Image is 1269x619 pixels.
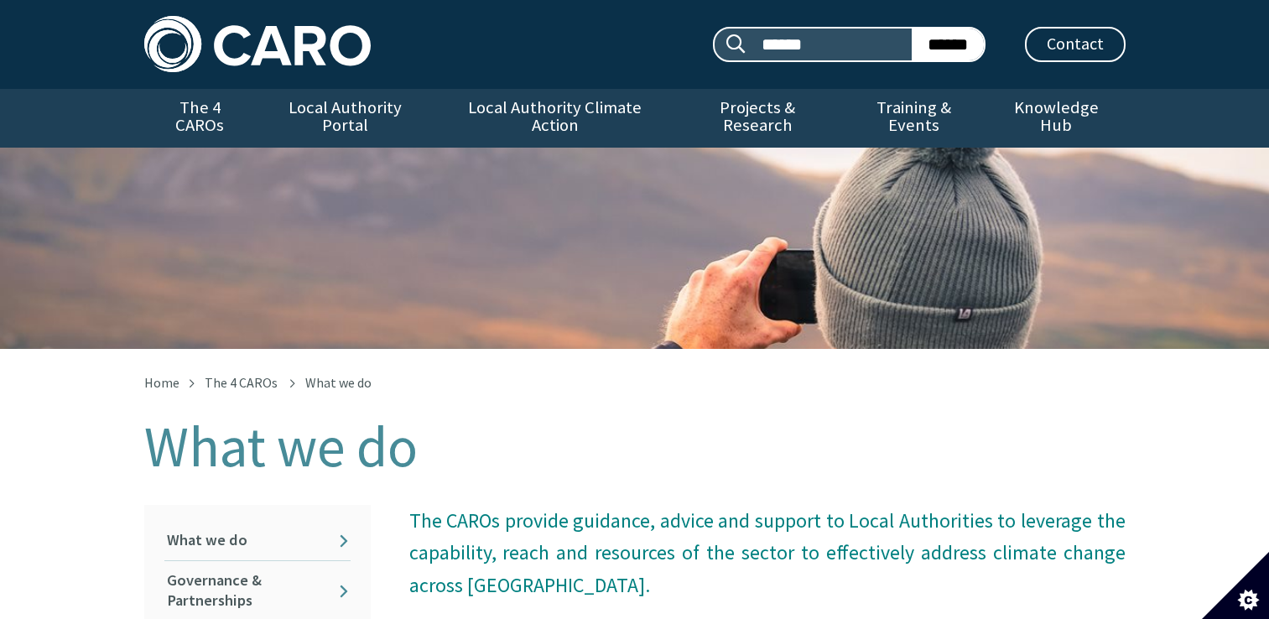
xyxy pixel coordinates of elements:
a: Local Authority Climate Action [435,89,674,148]
a: Local Authority Portal [256,89,435,148]
a: Projects & Research [674,89,840,148]
h1: What we do [144,416,1126,478]
span: The CAROs provide guidance, advice and support to Local Authorities to leverage the capability, r... [409,507,1126,598]
a: Home [144,374,179,391]
a: Training & Events [840,89,987,148]
span: What we do [305,374,372,391]
a: The 4 CAROs [144,89,256,148]
button: Set cookie preferences [1202,552,1269,619]
a: Knowledge Hub [987,89,1125,148]
img: Caro logo [144,16,371,72]
a: The 4 CAROs [205,374,278,391]
a: What we do [164,521,351,560]
a: Contact [1025,27,1126,62]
